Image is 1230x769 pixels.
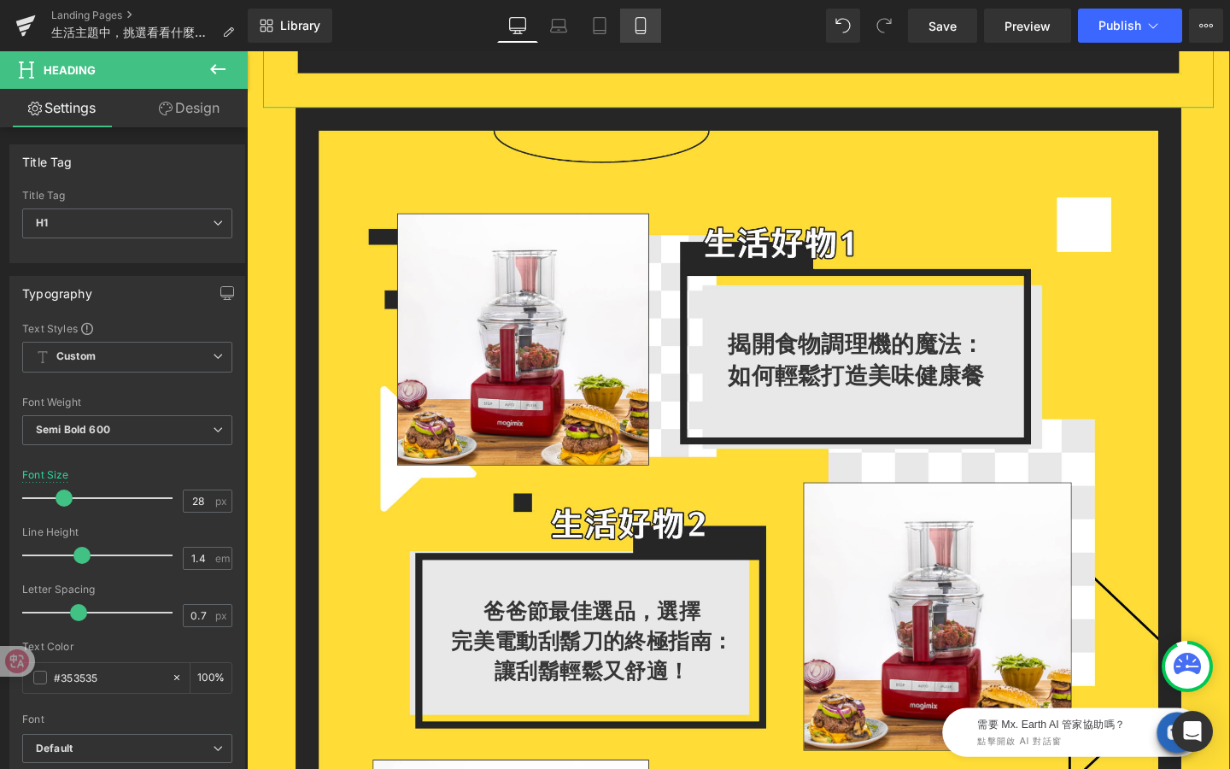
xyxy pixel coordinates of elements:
[22,190,232,202] div: Title Tag
[248,9,332,43] a: New Library
[36,216,48,229] b: H1
[51,26,215,39] span: 生活主題中，挑選看看什麼適合我-new
[44,63,96,77] span: Heading
[928,17,957,35] span: Save
[54,668,163,687] input: Color
[1189,9,1223,43] button: More
[22,321,232,335] div: Text Styles
[22,526,232,538] div: Line Height
[1004,17,1051,35] span: Preview
[867,9,901,43] button: Redo
[363,324,918,357] h1: 如何輕鬆打造
[22,396,232,408] div: Font Weight
[36,423,110,436] b: Semi Bold 600
[363,291,918,324] h1: 揭開
[190,663,231,693] div: %
[653,324,776,356] span: 美味健康餐
[497,9,538,43] a: Desktop
[280,18,320,33] span: Library
[22,713,232,725] div: Font
[22,145,73,169] div: Title Tag
[1098,19,1141,32] span: Publish
[22,277,92,301] div: Typography
[22,469,69,481] div: Font Size
[397,604,512,635] span: 終極指南：
[555,291,776,323] span: 食物調理機的魔法：
[261,636,466,666] span: 讓刮鬍輕鬆又舒適！
[675,669,1016,754] iframe: Tiledesk Widget
[22,584,232,596] div: Letter Spacing
[1172,711,1213,752] div: Open Intercom Messenger
[620,9,661,43] a: Mobile
[36,742,73,756] i: Default
[127,89,251,127] a: Design
[56,349,96,364] b: Custom
[51,9,248,22] a: Landing Pages
[1078,9,1182,43] button: Publish
[431,573,477,604] span: 選擇
[215,496,230,507] span: px
[215,553,230,564] span: em
[538,9,579,43] a: Laptop
[214,604,397,635] span: 完美電動刮鬍刀的
[215,610,230,621] span: px
[826,9,860,43] button: Undo
[984,9,1071,43] a: Preview
[56,573,671,604] h1: 爸爸節最佳選品，
[22,641,232,653] div: Text Color
[579,9,620,43] a: Tablet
